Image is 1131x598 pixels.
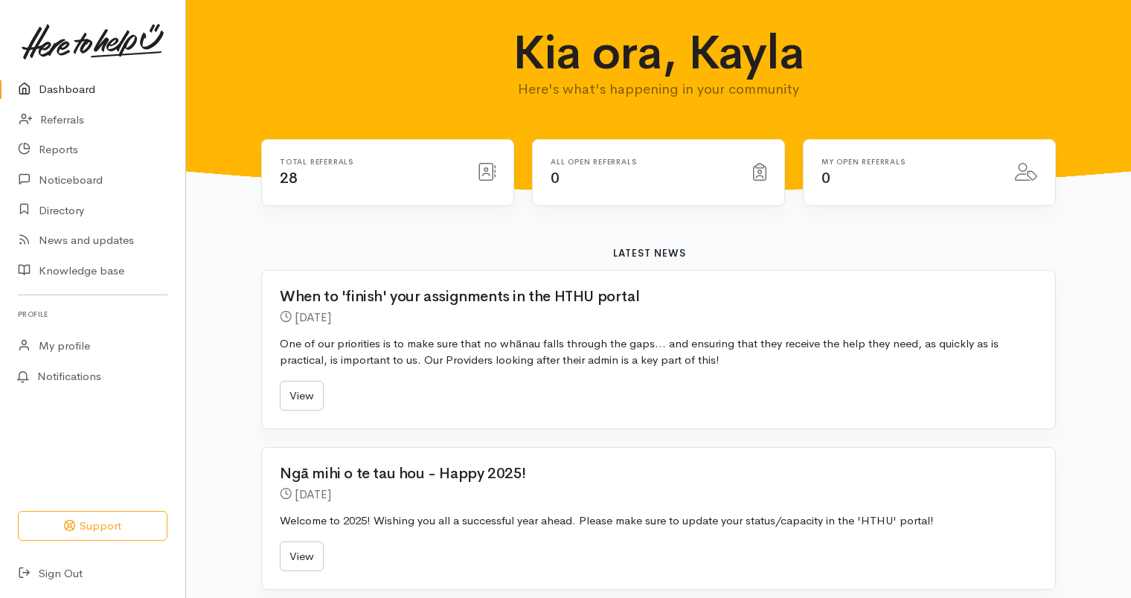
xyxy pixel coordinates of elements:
[551,169,560,187] span: 0
[821,158,997,166] h6: My open referrals
[280,466,1019,482] h2: Ngā mihi o te tau hou - Happy 2025!
[18,304,167,324] h6: Profile
[18,511,167,541] button: Support
[295,309,331,325] time: [DATE]
[295,486,331,502] time: [DATE]
[440,27,877,79] h1: Kia ora, Kayla
[551,158,735,166] h6: All open referrals
[821,169,830,187] span: 0
[280,289,1019,305] h2: When to 'finish' your assignments in the HTHU portal
[280,158,460,166] h6: Total referrals
[280,512,1037,530] p: Welcome to 2025! Wishing you all a successful year ahead. Please make sure to update your status/...
[280,541,324,572] a: View
[280,381,324,411] a: View
[613,247,686,260] b: Latest news
[280,335,1037,369] p: One of our priorities is to make sure that no whānau falls through the gaps… and ensuring that th...
[440,79,877,100] p: Here's what's happening in your community
[280,169,297,187] span: 28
